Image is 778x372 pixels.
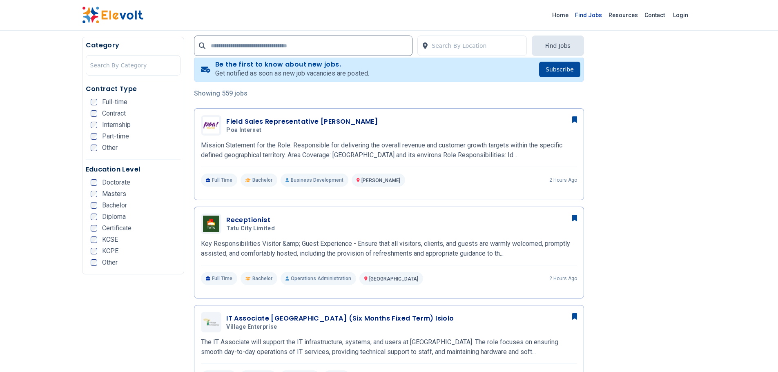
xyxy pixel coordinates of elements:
[102,248,118,254] span: KCPE
[226,323,277,331] span: Village Enterprise
[201,174,237,187] p: Full Time
[226,314,454,323] h3: IT Associate [GEOGRAPHIC_DATA] (Six Months Fixed Term) Isiolo
[549,9,572,22] a: Home
[532,36,584,56] button: Find Jobs
[194,89,584,98] p: Showing 559 jobs
[737,333,778,372] iframe: Chat Widget
[102,214,126,220] span: Diploma
[203,318,219,326] img: Village Enterprise
[203,117,219,134] img: Poa Internet
[201,239,577,258] p: Key Responsibilities Visitor &amp; Guest Experience - Ensure that all visitors, clients, and gues...
[91,248,97,254] input: KCPE
[102,225,132,232] span: Certificate
[594,56,696,301] iframe: Advertisement
[369,276,418,282] span: [GEOGRAPHIC_DATA]
[281,272,356,285] p: Operations Administration
[102,259,118,266] span: Other
[201,214,577,285] a: Tatu City LimitedReceptionistTatu City LimitedKey Responsibilities Visitor &amp; Guest Experience...
[668,7,693,23] a: Login
[91,99,97,105] input: Full-time
[91,110,97,117] input: Contract
[91,202,97,209] input: Bachelor
[86,84,181,94] h5: Contract Type
[226,225,275,232] span: Tatu City Limited
[226,127,261,134] span: Poa Internet
[252,177,272,183] span: Bachelor
[215,60,369,69] h4: Be the first to know about new jobs.
[102,133,129,140] span: Part-time
[102,202,127,209] span: Bachelor
[605,9,641,22] a: Resources
[572,9,605,22] a: Find Jobs
[549,275,577,282] p: 2 hours ago
[102,179,130,186] span: Doctorate
[102,110,126,117] span: Contract
[641,9,668,22] a: Contact
[201,140,577,160] p: Mission Statement for the Role: Responsible for delivering the overall revenue and customer growt...
[102,236,118,243] span: KCSE
[102,99,127,105] span: Full-time
[91,133,97,140] input: Part-time
[203,216,219,232] img: Tatu City Limited
[215,69,369,78] p: Get notified as soon as new job vacancies are posted.
[201,337,577,357] p: The IT Associate will support the IT infrastructure, systems, and users at [GEOGRAPHIC_DATA]. The...
[91,145,97,151] input: Other
[91,191,97,197] input: Masters
[91,214,97,220] input: Diploma
[539,62,580,77] button: Subscribe
[102,145,118,151] span: Other
[252,275,272,282] span: Bachelor
[82,7,143,24] img: Elevolt
[361,178,400,183] span: [PERSON_NAME]
[201,272,237,285] p: Full Time
[91,225,97,232] input: Certificate
[86,40,181,50] h5: Category
[281,174,348,187] p: Business Development
[86,165,181,174] h5: Education Level
[226,215,278,225] h3: Receptionist
[102,191,126,197] span: Masters
[91,122,97,128] input: Internship
[549,177,577,183] p: 2 hours ago
[91,179,97,186] input: Doctorate
[91,259,97,266] input: Other
[226,117,378,127] h3: Field Sales Representative [PERSON_NAME]
[91,236,97,243] input: KCSE
[201,115,577,187] a: Poa InternetField Sales Representative [PERSON_NAME]Poa InternetMission Statement for the Role: R...
[102,122,131,128] span: Internship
